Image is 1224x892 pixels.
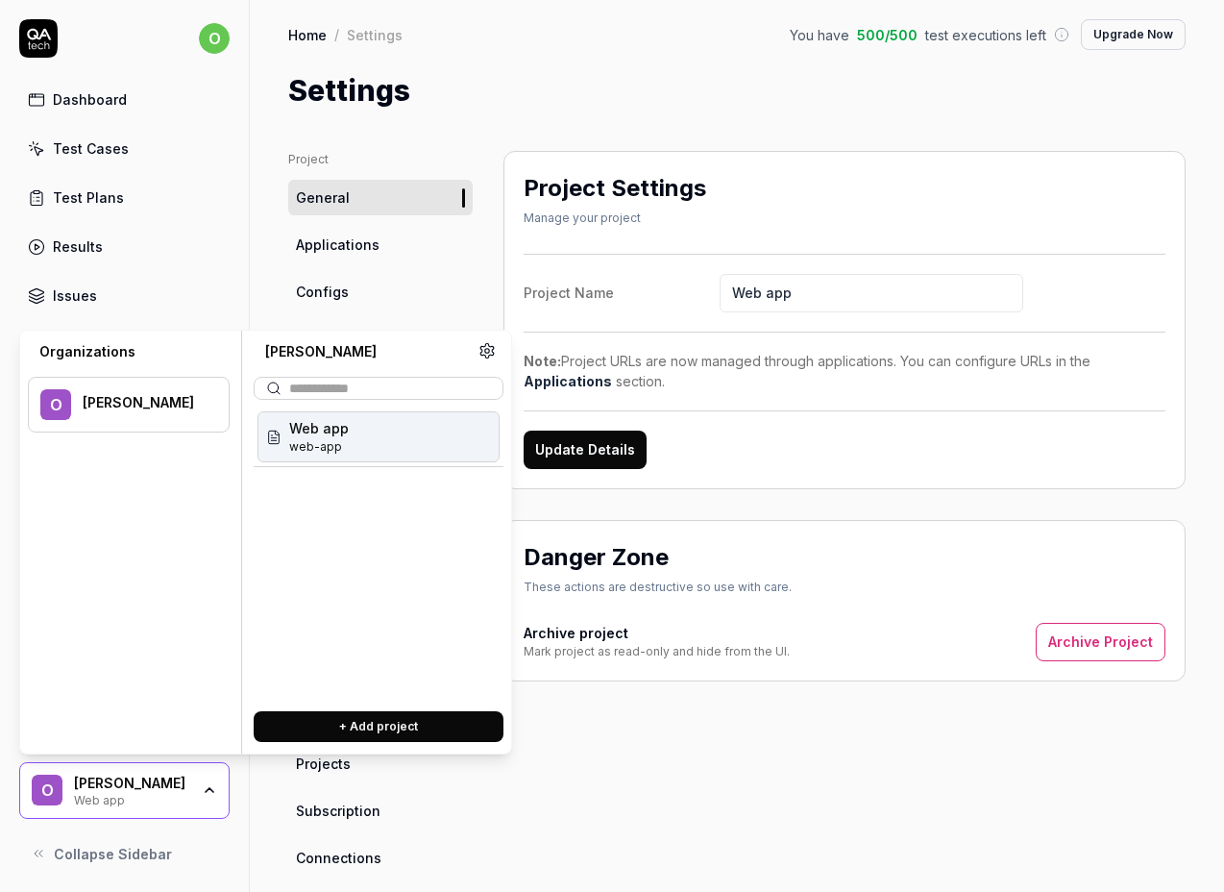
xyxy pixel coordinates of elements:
button: Update Details [524,431,647,469]
a: Test Plans [19,179,230,216]
div: Issues [53,285,97,306]
a: Connections [288,840,473,876]
a: Test Cases [19,130,230,167]
strong: Note: [524,353,561,369]
div: Manage your project [524,210,706,227]
div: Organizations [28,342,230,361]
div: Oliver [74,775,189,792]
span: You have [790,25,849,45]
a: Results [19,228,230,265]
div: / [334,25,339,44]
button: O[PERSON_NAME] [28,377,230,433]
a: Home [288,25,327,44]
span: test executions left [925,25,1046,45]
div: Project [288,151,473,168]
a: Insights [19,326,230,363]
span: O [40,389,71,420]
span: Applications [296,235,379,255]
a: Issues [19,277,230,314]
div: Test Cases [53,138,129,159]
span: Collapse Sidebar [54,844,172,864]
div: Suggestions [254,408,503,696]
a: Applications [524,373,612,389]
div: Test Plans [53,187,124,208]
a: Applications [288,227,473,262]
a: Organization settings [478,342,496,365]
h2: Danger Zone [524,540,669,575]
h1: Settings [288,69,410,112]
a: Dashboard [19,81,230,118]
div: Results [53,236,103,257]
span: Subscription [296,801,380,821]
div: [PERSON_NAME] [254,342,478,361]
div: These actions are destructive so use with care. [524,579,792,596]
button: o [199,19,230,58]
span: o [199,23,230,54]
button: O[PERSON_NAME]Web app [19,762,230,820]
span: Configs [296,282,349,302]
a: Subscription [288,793,473,829]
button: + Add project [254,711,503,742]
div: Project URLs are now managed through applications. You can configure URLs in the section. [524,351,1165,391]
span: 500 / 500 [857,25,918,45]
div: Project Name [524,283,720,303]
div: Oliver [83,394,204,411]
a: General [288,180,473,215]
h2: Project Settings [524,171,706,206]
a: Configs [288,274,473,310]
div: Mark project as read-only and hide from the UI. [524,643,790,660]
div: Web app [74,791,189,806]
div: Settings [347,25,403,44]
span: Integrations [296,329,378,349]
span: Connections [296,848,381,868]
span: O [32,775,62,805]
div: Dashboard [53,89,127,110]
span: Web app [289,418,349,438]
button: Upgrade Now [1081,19,1186,50]
a: Projects [288,746,473,781]
button: Collapse Sidebar [19,834,230,873]
span: General [296,187,350,208]
a: Integrations [288,321,473,357]
h4: Archive project [524,623,790,643]
button: Archive Project [1036,623,1165,661]
input: Project Name [720,274,1022,312]
span: Projects [296,754,351,774]
span: Project ID: R8tb [289,438,349,456]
